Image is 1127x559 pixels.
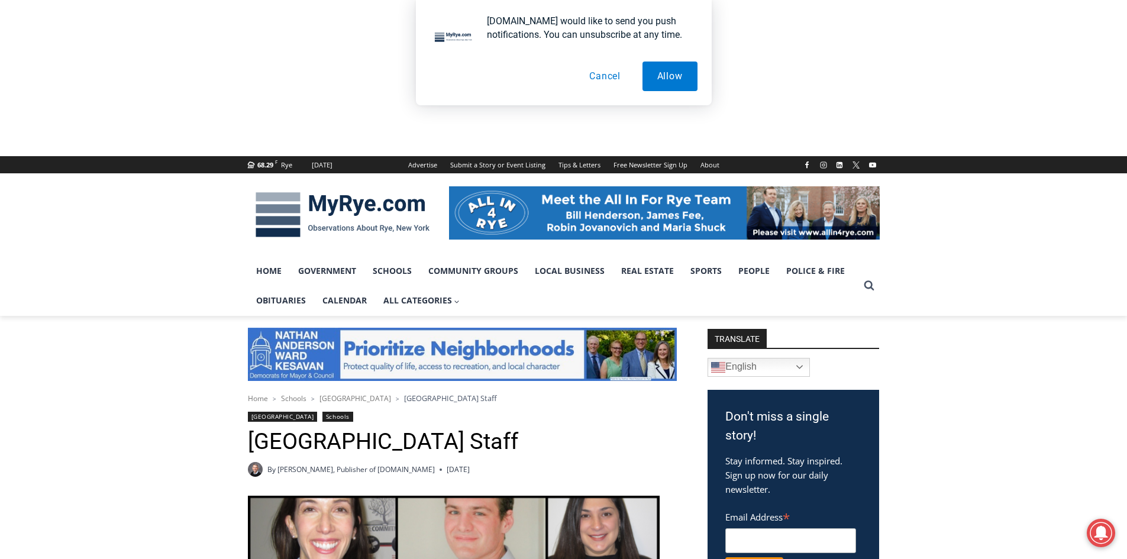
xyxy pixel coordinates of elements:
a: Facebook [800,158,814,172]
a: About [694,156,726,173]
span: > [311,395,315,403]
button: View Search Form [858,275,880,296]
div: Rye [281,160,292,170]
span: 68.29 [257,160,273,169]
span: By [267,464,276,475]
a: Government [290,256,364,286]
a: Free Newsletter Sign Up [607,156,694,173]
button: Allow [642,62,697,91]
a: Calendar [314,286,375,315]
a: People [730,256,778,286]
a: Instagram [816,158,831,172]
img: MyRye.com [248,184,437,245]
label: Email Address [725,505,856,526]
h1: [GEOGRAPHIC_DATA] Staff [248,428,677,455]
a: Sports [682,256,730,286]
span: All Categories [383,294,460,307]
a: Real Estate [613,256,682,286]
p: Stay informed. Stay inspired. Sign up now for our daily newsletter. [725,454,861,496]
time: [DATE] [447,464,470,475]
div: [DATE] [312,160,332,170]
nav: Primary Navigation [248,256,858,316]
a: Advertise [402,156,444,173]
a: Police & Fire [778,256,853,286]
nav: Breadcrumbs [248,392,677,404]
a: Linkedin [832,158,847,172]
img: notification icon [430,14,477,62]
span: > [273,395,276,403]
span: F [275,159,277,165]
a: Schools [322,412,353,422]
h3: Don't miss a single story! [725,408,861,445]
a: Community Groups [420,256,527,286]
a: All Categories [375,286,469,315]
img: en [711,360,725,374]
a: Author image [248,462,263,477]
a: Submit a Story or Event Listing [444,156,552,173]
a: Obituaries [248,286,314,315]
a: Local Business [527,256,613,286]
a: [GEOGRAPHIC_DATA] [248,412,318,422]
a: X [849,158,863,172]
button: Cancel [574,62,635,91]
a: Home [248,256,290,286]
span: > [396,395,399,403]
span: [GEOGRAPHIC_DATA] Staff [404,393,497,403]
a: Schools [281,393,306,403]
a: Schools [364,256,420,286]
nav: Secondary Navigation [402,156,726,173]
div: [DOMAIN_NAME] would like to send you push notifications. You can unsubscribe at any time. [477,14,697,41]
a: Tips & Letters [552,156,607,173]
a: English [708,358,810,377]
a: [GEOGRAPHIC_DATA] [319,393,391,403]
img: All in for Rye [449,186,880,240]
a: YouTube [866,158,880,172]
a: Home [248,393,268,403]
strong: TRANSLATE [708,329,767,348]
a: [PERSON_NAME], Publisher of [DOMAIN_NAME] [277,464,435,474]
